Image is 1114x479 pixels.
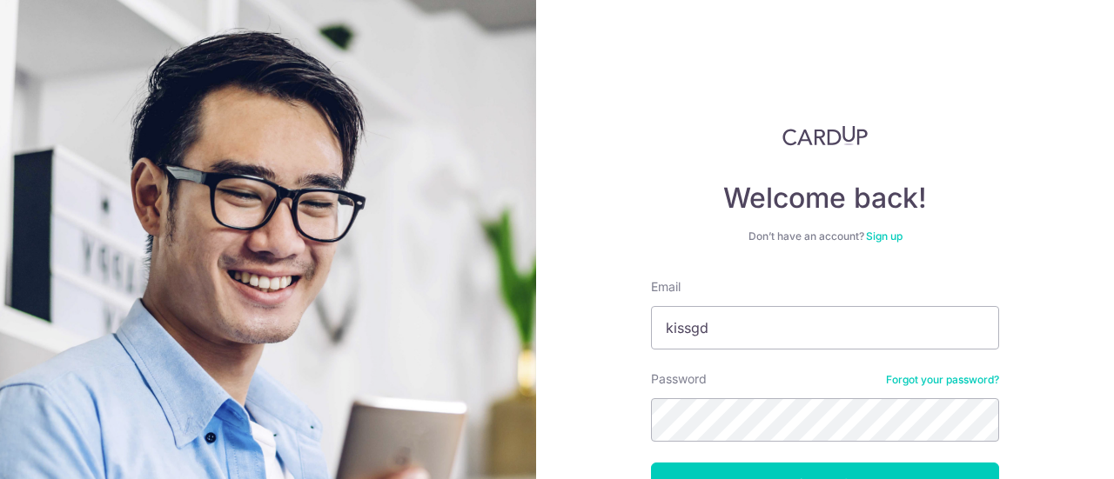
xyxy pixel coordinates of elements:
[782,125,868,146] img: CardUp Logo
[651,306,999,349] input: Enter your Email
[651,278,681,296] label: Email
[651,230,999,243] div: Don’t have an account?
[651,370,707,388] label: Password
[886,373,999,387] a: Forgot your password?
[651,181,999,216] h4: Welcome back!
[866,230,903,243] a: Sign up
